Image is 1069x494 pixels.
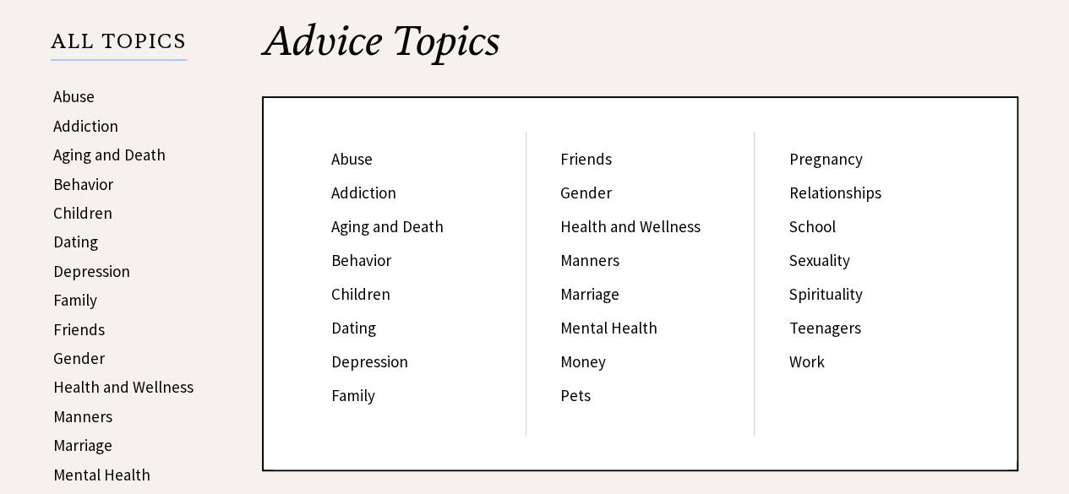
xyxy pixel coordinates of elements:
[53,116,118,136] a: Addiction
[331,318,376,338] a: Dating
[53,86,95,106] a: Abuse
[53,348,105,368] a: Gender
[53,406,112,426] a: Manners
[262,20,1018,96] h2: Advice Topics
[560,149,612,169] a: Friends
[560,318,657,338] a: Mental Health
[788,149,862,169] a: Pregnancy
[788,284,862,304] a: Spirituality
[331,284,390,304] a: Children
[53,174,113,194] a: Behavior
[788,318,860,338] a: Teenagers
[788,216,835,236] a: School
[560,250,619,270] a: Manners
[560,284,619,304] a: Marriage
[53,435,112,455] a: Marriage
[331,351,408,372] a: Depression
[331,216,444,236] a: Aging and Death
[331,182,396,203] a: Addiction
[560,216,701,236] a: Health and Wellness
[788,250,849,270] a: Sexuality
[53,231,98,252] a: Dating
[788,351,824,372] a: Work
[53,464,150,485] a: Mental Health
[560,385,591,405] a: Pets
[331,385,375,405] a: Family
[331,149,373,169] a: Abuse
[53,261,130,281] a: Depression
[53,144,166,165] a: Aging and Death
[53,203,112,223] a: Children
[788,182,881,203] a: Relationships
[331,250,391,270] a: Behavior
[51,32,187,61] p: ALL TOPICS
[560,351,606,372] a: Money
[53,377,194,397] a: Health and Wellness
[53,290,97,310] a: Family
[53,319,105,339] a: Friends
[560,182,612,203] a: Gender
